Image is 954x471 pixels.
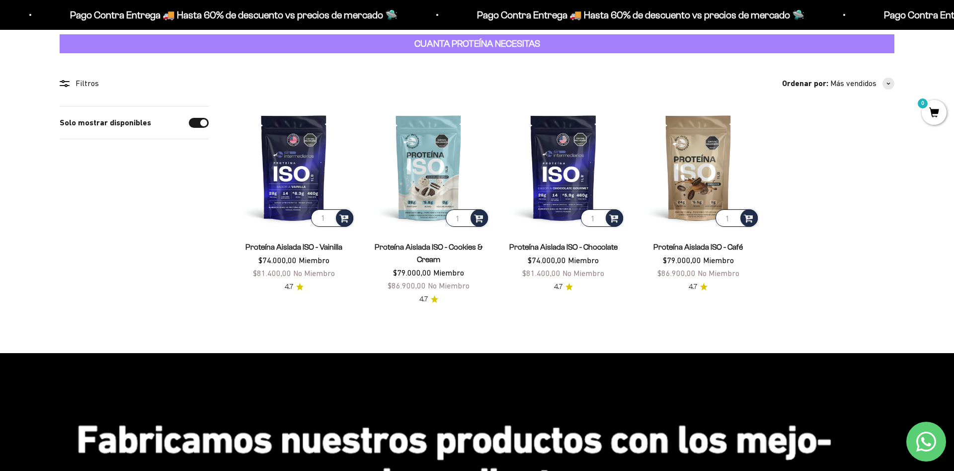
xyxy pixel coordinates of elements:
[568,256,599,265] span: Miembro
[562,269,604,278] span: No Miembro
[60,116,151,129] label: Solo mostrar disponibles
[388,281,426,290] span: $86.900,00
[393,268,431,277] span: $79.000,00
[653,243,743,251] a: Proteína Aislada ISO - Café
[782,77,828,90] span: Ordenar por:
[428,281,470,290] span: No Miembro
[299,256,329,265] span: Miembro
[285,282,304,292] a: 4.74.7 de 5.0 estrellas
[689,282,708,292] a: 4.74.7 de 5.0 estrellas
[258,256,297,265] span: $74.000,00
[554,282,573,292] a: 4.74.7 de 5.0 estrellas
[830,77,876,90] span: Más vendidos
[375,243,483,264] a: Proteína Aislada ISO - Cookies & Cream
[698,269,739,278] span: No Miembro
[663,256,701,265] span: $79.000,00
[419,294,438,305] a: 4.74.7 de 5.0 estrellas
[528,256,566,265] span: $74.000,00
[433,268,464,277] span: Miembro
[522,269,560,278] span: $81.400,00
[703,256,734,265] span: Miembro
[419,294,428,305] span: 4.7
[253,269,291,278] span: $81.400,00
[475,7,802,23] p: Pago Contra Entrega 🚚 Hasta 60% de descuento vs precios de mercado 🛸
[414,38,540,49] strong: CUANTA PROTEÍNA NECESITAS
[245,243,342,251] a: Proteína Aislada ISO - Vainilla
[60,77,209,90] div: Filtros
[689,282,697,292] span: 4.7
[293,269,335,278] span: No Miembro
[68,7,395,23] p: Pago Contra Entrega 🚚 Hasta 60% de descuento vs precios de mercado 🛸
[830,77,894,90] button: Más vendidos
[285,282,293,292] span: 4.7
[917,97,929,109] mark: 0
[657,269,696,278] span: $86.900,00
[922,108,947,119] a: 0
[509,243,618,251] a: Proteína Aislada ISO - Chocolate
[554,282,562,292] span: 4.7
